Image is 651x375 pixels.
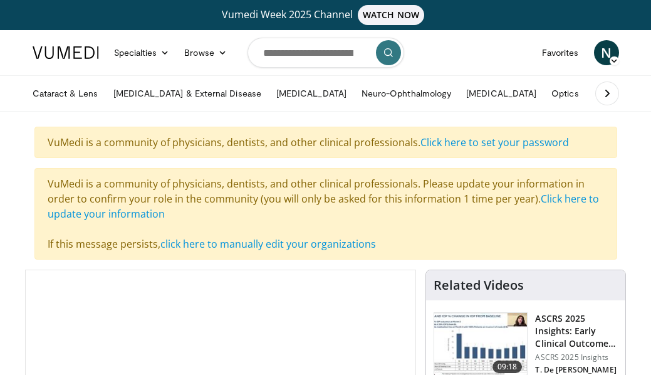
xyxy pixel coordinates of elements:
[534,40,586,65] a: Favorites
[107,40,177,65] a: Specialties
[177,40,234,65] a: Browse
[34,168,617,260] div: VuMedi is a community of physicians, dentists, and other clinical professionals. Please update yo...
[420,135,569,149] a: Click here to set your password
[594,40,619,65] a: N
[160,237,376,251] a: click here to manually edit your organizations
[459,81,544,106] a: [MEDICAL_DATA]
[33,46,99,59] img: VuMedi Logo
[25,5,627,25] a: Vumedi Week 2025 ChannelWATCH NOW
[434,278,524,293] h4: Related Videos
[354,81,459,106] a: Neuro-Ophthalmology
[269,81,354,106] a: [MEDICAL_DATA]
[25,81,106,106] a: Cataract & Lens
[492,361,523,373] span: 09:18
[544,81,586,106] a: Optics
[247,38,404,68] input: Search topics, interventions
[535,365,618,375] p: T. De [PERSON_NAME]
[358,5,424,25] span: WATCH NOW
[535,312,618,350] h3: ASCRS 2025 Insights: Early Clinical Outcomes of a Laser Titratable G…
[535,352,618,362] p: ASCRS 2025 Insights
[34,127,617,158] div: VuMedi is a community of physicians, dentists, and other clinical professionals.
[106,81,269,106] a: [MEDICAL_DATA] & External Disease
